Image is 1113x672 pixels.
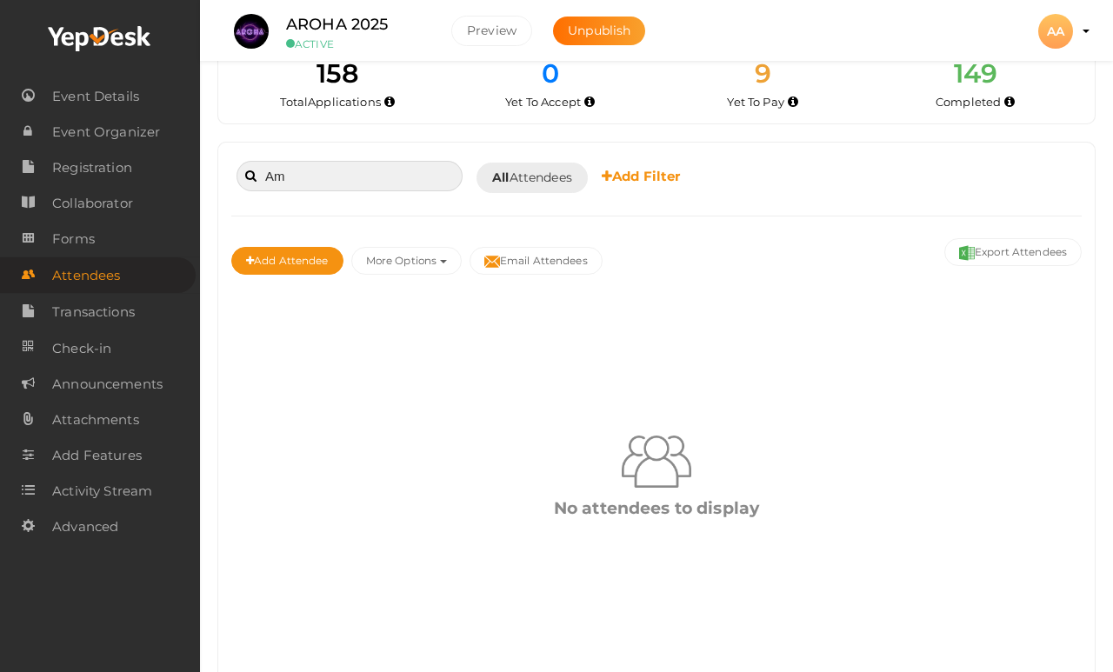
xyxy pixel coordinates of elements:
[470,247,603,275] button: Email Attendees
[52,258,120,293] span: Attendees
[492,169,572,187] span: Attendees
[52,438,142,473] span: Add Features
[959,245,975,261] img: excel.svg
[1038,14,1073,49] div: AA
[52,186,133,221] span: Collaborator
[234,14,269,49] img: UG3MQEGT_small.jpeg
[622,427,691,496] img: group2-result.png
[553,17,645,45] button: Unpublish
[244,496,1069,520] div: No attendees to display
[755,57,771,90] span: 9
[954,57,997,90] span: 149
[727,95,783,109] span: Yet To Pay
[52,474,152,509] span: Activity Stream
[451,16,532,46] button: Preview
[1033,13,1078,50] button: AA
[52,367,163,402] span: Announcements
[568,23,630,38] span: Unpublish
[484,254,500,269] img: mail-filled.svg
[52,295,135,329] span: Transactions
[788,97,798,107] i: Accepted by organizer and yet to make payment
[492,170,509,185] b: All
[280,95,380,109] span: Total
[505,95,581,109] span: Yet To Accept
[231,247,343,275] button: Add Attendee
[1004,97,1015,107] i: Accepted and completed payment succesfully
[317,57,359,90] span: 158
[52,115,160,150] span: Event Organizer
[52,150,132,185] span: Registration
[384,97,395,107] i: Total number of applications
[602,168,681,184] b: Add Filter
[1038,23,1073,39] profile-pic: AA
[286,37,425,50] small: ACTIVE
[52,222,95,256] span: Forms
[936,95,1001,109] span: Completed
[52,331,111,366] span: Check-in
[351,247,462,275] button: More Options
[944,238,1082,266] button: Export Attendees
[542,57,559,90] span: 0
[52,509,118,544] span: Advanced
[237,161,463,191] input: Search attendee
[584,97,595,107] i: Yet to be accepted by organizer
[308,95,381,109] span: Applications
[286,12,388,37] label: AROHA 2025
[52,79,139,114] span: Event Details
[52,403,139,437] span: Attachments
